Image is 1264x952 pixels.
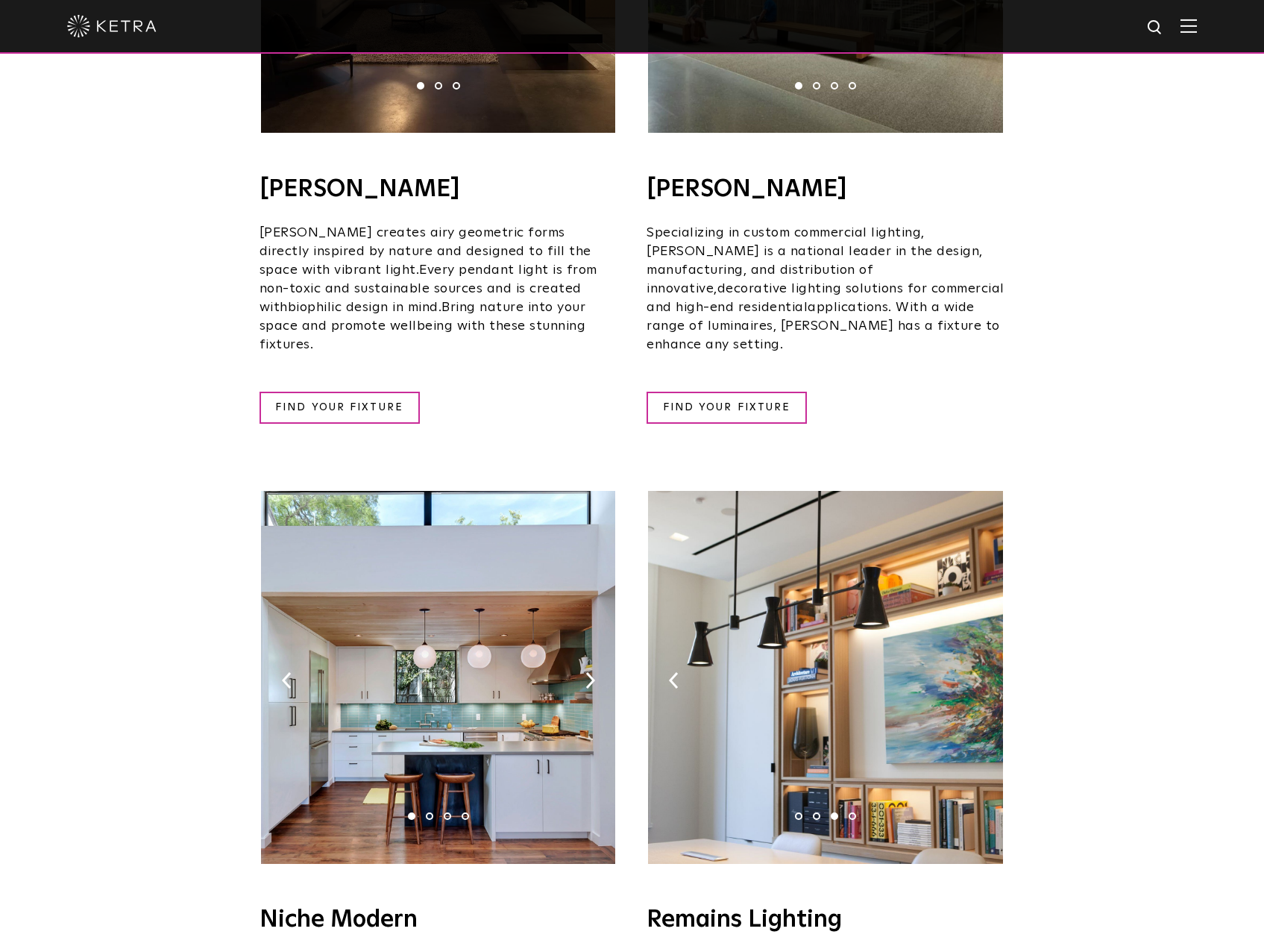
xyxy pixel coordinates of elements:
h4: Niche Modern [260,908,617,932]
img: arrow-left-black.svg [282,672,292,689]
img: arrow-right-black.svg [585,672,595,689]
img: Niche-Oplaine-Solitaire-Interlock-House-1400.jpg [261,491,615,864]
img: lutronketrareadycustomremainslightingco%5B31%5D.jpg [648,491,1002,864]
span: is a national leader in the design, manufacturing, and distribution of innovative, [647,245,983,295]
img: ketra-logo-2019-white [67,15,157,37]
a: FIND YOUR FIXTURE [647,392,807,424]
h4: Remains Lighting​ [647,908,1004,932]
span: Bring nature into your space and promote wellbeing with these stunning fixtures. [260,301,586,351]
span: Specializing in custom commercial lighting, [647,226,925,239]
a: FIND YOUR FIXTURE [260,392,420,424]
img: search icon [1146,19,1165,37]
h4: [PERSON_NAME] [260,178,617,201]
span: [PERSON_NAME] creates airy geometric forms directly inspired by nature and designed to fill the s... [260,226,591,277]
img: arrow-left-black.svg [669,672,679,689]
img: Hamburger%20Nav.svg [1180,19,1197,33]
p: biophilic design in mind. [260,224,617,354]
img: arrow-right-black.svg [972,672,982,689]
span: applications. With a wide range of luminaires, [PERSON_NAME] has a fixture to enhance any setting. [647,301,1000,351]
h4: [PERSON_NAME] [647,178,1004,201]
span: Every pendant light is from non-toxic and sustainable sources and is created with [260,263,597,314]
span: [PERSON_NAME] [647,245,760,258]
span: decorative lighting solutions for commercial and high-end residential [647,282,1004,314]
